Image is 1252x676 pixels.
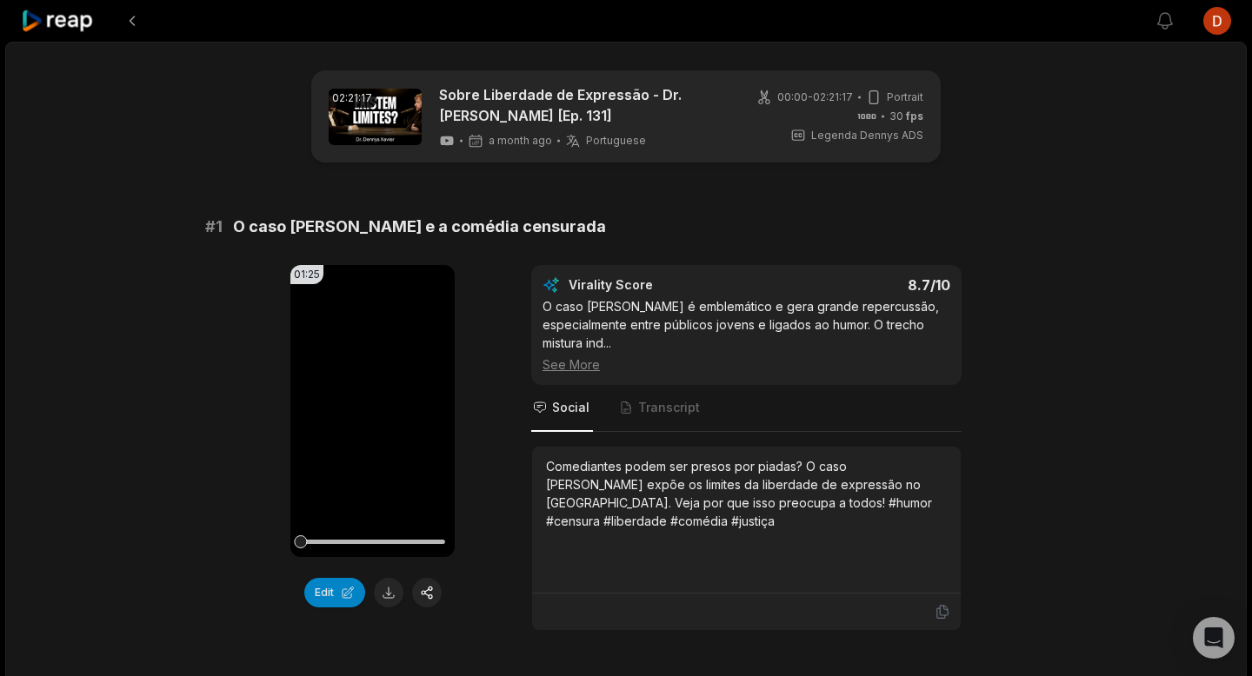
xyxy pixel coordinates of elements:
div: Comediantes podem ser presos por piadas? O caso [PERSON_NAME] expõe os limites da liberdade de ex... [546,457,947,530]
div: Open Intercom Messenger [1193,617,1235,659]
span: Portrait [887,89,923,105]
span: Portuguese [586,134,646,148]
div: 8.7 /10 [764,276,951,294]
span: 00:00 - 02:21:17 [777,89,853,105]
span: a month ago [489,134,552,148]
span: # 1 [205,215,223,239]
span: 30 [889,109,923,124]
div: O caso [PERSON_NAME] é emblemático e gera grande repercussão, especialmente entre públicos jovens... [543,297,950,374]
div: See More [543,355,950,374]
button: Edit [304,578,365,607]
span: Social [552,399,589,416]
div: Virality Score [569,276,756,294]
span: Transcript [638,399,700,416]
span: O caso [PERSON_NAME] e a comédia censurada [233,215,606,239]
span: fps [906,109,923,123]
nav: Tabs [531,385,962,432]
span: Legenda Dennys ADS [811,128,923,143]
video: Your browser does not support mp4 format. [290,265,455,557]
a: Sobre Liberdade de Expressão - Dr. [PERSON_NAME] [Ep. 131] [439,84,736,126]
